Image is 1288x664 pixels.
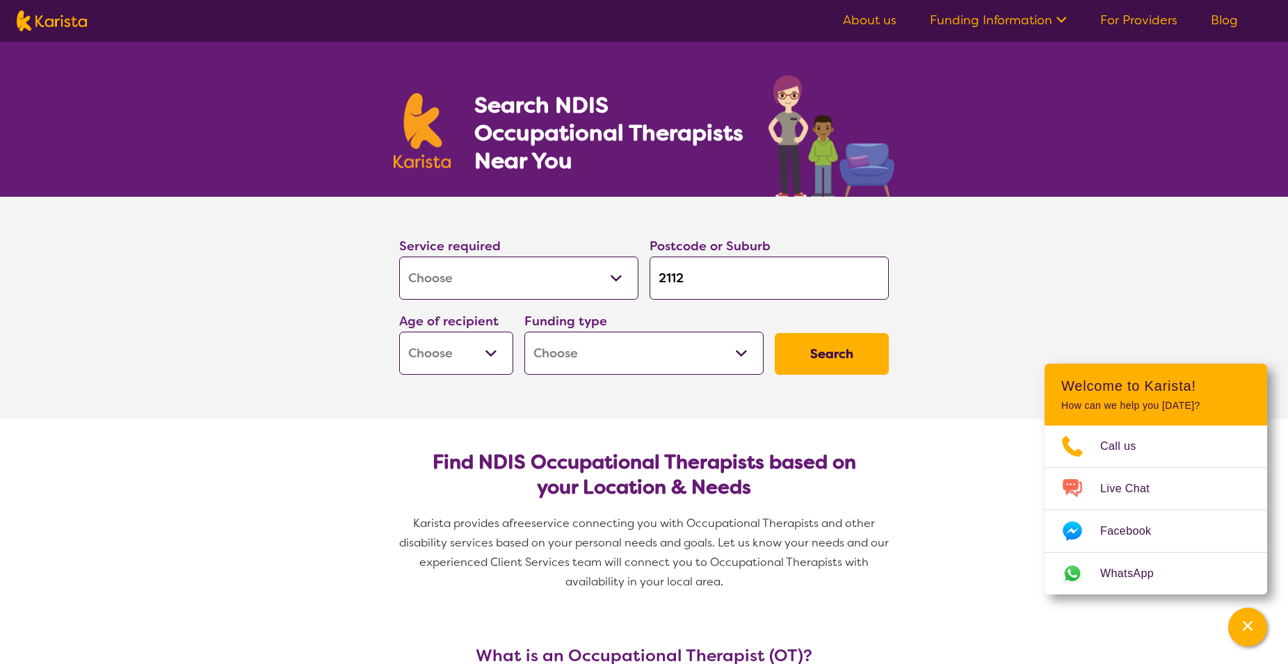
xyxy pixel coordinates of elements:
[1045,553,1267,594] a: Web link opens in a new tab.
[1100,12,1177,29] a: For Providers
[1228,608,1267,647] button: Channel Menu
[1061,378,1250,394] h2: Welcome to Karista!
[650,257,889,300] input: Type
[394,93,451,168] img: Karista logo
[930,12,1067,29] a: Funding Information
[768,75,894,197] img: occupational-therapy
[399,238,501,254] label: Service required
[399,516,892,589] span: service connecting you with Occupational Therapists and other disability services based on your p...
[509,516,531,531] span: free
[1211,12,1238,29] a: Blog
[413,516,509,531] span: Karista provides a
[650,238,771,254] label: Postcode or Suburb
[775,333,889,375] button: Search
[399,313,499,330] label: Age of recipient
[410,450,878,500] h2: Find NDIS Occupational Therapists based on your Location & Needs
[474,91,745,175] h1: Search NDIS Occupational Therapists Near You
[17,10,87,31] img: Karista logo
[1100,436,1153,457] span: Call us
[1061,400,1250,412] p: How can we help you [DATE]?
[1100,478,1166,499] span: Live Chat
[1045,426,1267,594] ul: Choose channel
[1100,521,1168,542] span: Facebook
[843,12,896,29] a: About us
[524,313,607,330] label: Funding type
[1045,364,1267,594] div: Channel Menu
[1100,563,1170,584] span: WhatsApp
